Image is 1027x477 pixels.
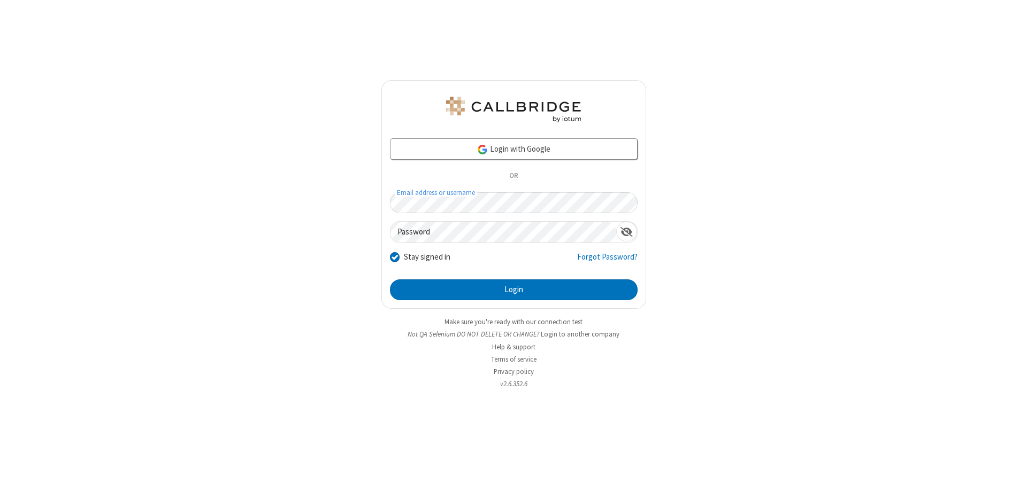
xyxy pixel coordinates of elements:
[444,317,583,326] a: Make sure you're ready with our connection test
[492,342,535,351] a: Help & support
[616,222,637,241] div: Show password
[390,192,638,213] input: Email address or username
[577,251,638,271] a: Forgot Password?
[541,329,619,339] button: Login to another company
[390,279,638,301] button: Login
[477,144,488,155] img: google-icon.png
[381,379,646,389] li: v2.6.352.6
[444,97,583,122] img: QA Selenium DO NOT DELETE OR CHANGE
[404,251,450,263] label: Stay signed in
[494,367,534,376] a: Privacy policy
[381,329,646,339] li: Not QA Selenium DO NOT DELETE OR CHANGE?
[390,222,616,243] input: Password
[390,138,638,160] a: Login with Google
[491,355,537,364] a: Terms of service
[505,169,522,184] span: OR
